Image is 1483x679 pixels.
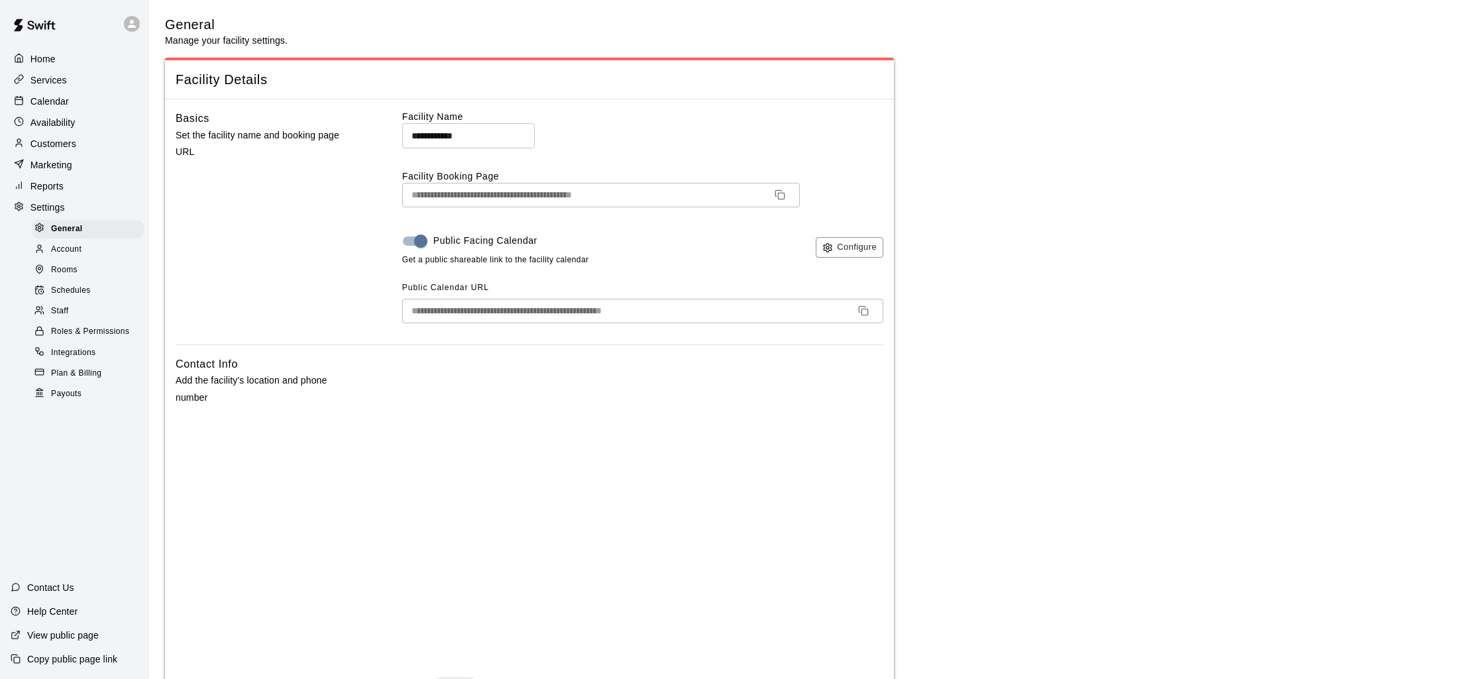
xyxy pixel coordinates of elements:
[51,284,91,297] span: Schedules
[32,301,149,322] a: Staff
[433,234,537,248] span: Public Facing Calendar
[30,180,64,193] p: Reports
[32,281,149,301] a: Schedules
[32,323,144,341] div: Roles & Permissions
[51,223,83,236] span: General
[11,49,138,69] a: Home
[32,239,149,260] a: Account
[51,325,129,339] span: Roles & Permissions
[32,322,149,342] a: Roles & Permissions
[176,127,360,160] p: Set the facility name and booking page URL
[165,16,288,34] h5: General
[27,653,117,666] p: Copy public page link
[32,219,149,239] a: General
[402,283,489,292] span: Public Calendar URL
[30,201,65,214] p: Settings
[51,305,68,318] span: Staff
[32,261,144,280] div: Rooms
[816,237,883,258] button: Configure
[32,260,149,281] a: Rooms
[30,52,56,66] p: Home
[11,176,138,196] a: Reports
[32,342,149,363] a: Integrations
[32,384,149,404] a: Payouts
[27,629,99,642] p: View public page
[11,197,138,217] a: Settings
[11,91,138,111] a: Calendar
[853,300,874,321] button: Copy URL
[176,110,209,127] h6: Basics
[51,264,78,277] span: Rooms
[30,116,76,129] p: Availability
[32,344,144,362] div: Integrations
[32,282,144,300] div: Schedules
[402,254,589,267] span: Get a public shareable link to the facility calendar
[11,134,138,154] a: Customers
[769,184,791,205] button: Copy URL
[30,158,72,172] p: Marketing
[176,356,238,373] h6: Contact Info
[402,170,883,183] label: Facility Booking Page
[11,70,138,90] a: Services
[176,372,360,405] p: Add the facility's location and phone number
[27,605,78,618] p: Help Center
[51,388,82,401] span: Payouts
[32,302,144,321] div: Staff
[11,155,138,175] a: Marketing
[27,581,74,594] p: Contact Us
[402,110,883,123] label: Facility Name
[51,243,82,256] span: Account
[32,364,144,383] div: Plan & Billing
[400,353,886,658] iframe: Secure address input frame
[11,113,138,132] a: Availability
[30,95,69,108] p: Calendar
[51,367,101,380] span: Plan & Billing
[30,74,67,87] p: Services
[176,71,883,89] span: Facility Details
[32,363,149,384] a: Plan & Billing
[165,34,288,47] p: Manage your facility settings.
[32,220,144,238] div: General
[32,385,144,403] div: Payouts
[30,137,76,150] p: Customers
[51,346,96,360] span: Integrations
[32,240,144,259] div: Account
